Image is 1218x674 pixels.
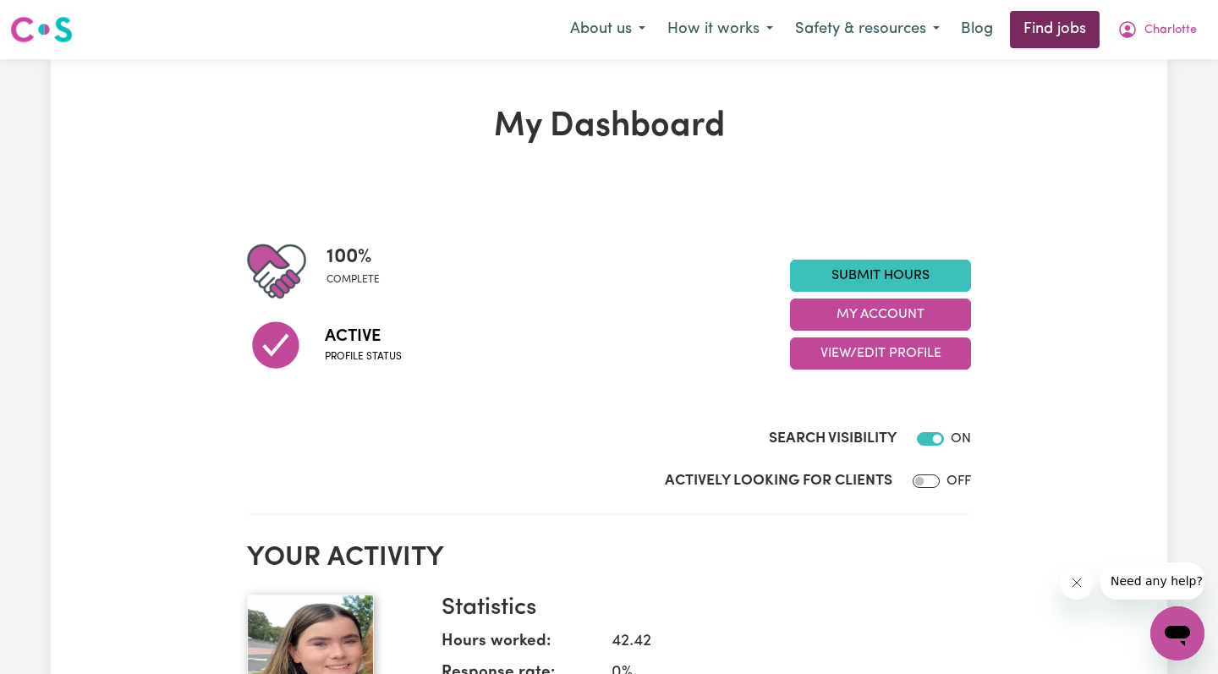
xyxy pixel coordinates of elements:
[1150,606,1204,660] iframe: Button to launch messaging window
[325,324,402,349] span: Active
[1060,566,1094,600] iframe: Close message
[665,470,892,492] label: Actively Looking for Clients
[326,242,393,301] div: Profile completeness: 100%
[951,11,1003,48] a: Blog
[247,107,971,147] h1: My Dashboard
[247,542,971,574] h2: Your activity
[442,630,598,661] dt: Hours worked:
[326,272,380,288] span: complete
[769,428,897,450] label: Search Visibility
[656,12,784,47] button: How it works
[1106,12,1208,47] button: My Account
[790,299,971,331] button: My Account
[325,349,402,364] span: Profile status
[598,630,957,655] dd: 42.42
[559,12,656,47] button: About us
[442,595,957,623] h3: Statistics
[951,432,971,446] span: ON
[1144,21,1197,40] span: Charlotte
[1010,11,1100,48] a: Find jobs
[790,260,971,292] a: Submit Hours
[784,12,951,47] button: Safety & resources
[1100,562,1204,600] iframe: Message from company
[790,337,971,370] button: View/Edit Profile
[326,242,380,272] span: 100 %
[946,474,971,488] span: OFF
[10,10,73,49] a: Careseekers logo
[10,14,73,45] img: Careseekers logo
